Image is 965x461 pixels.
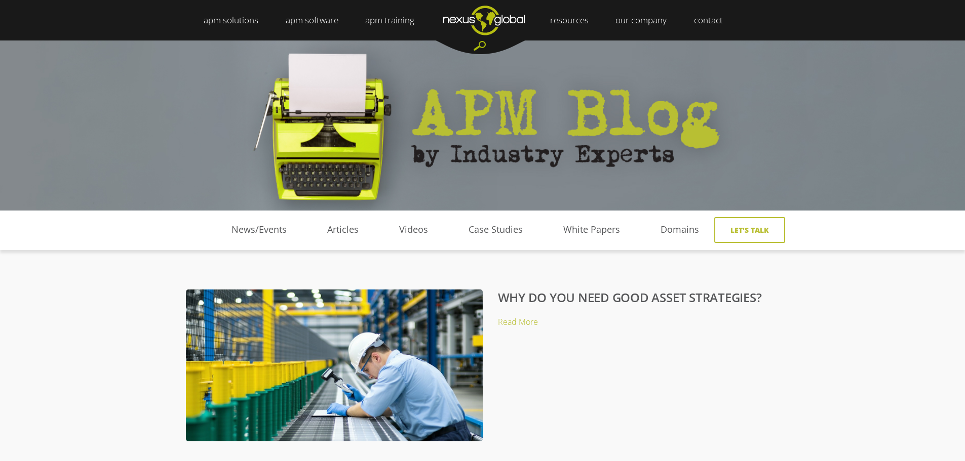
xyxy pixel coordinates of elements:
[379,222,448,237] a: Videos
[196,211,719,255] div: Navigation Menu
[448,222,543,237] a: Case Studies
[714,217,785,243] a: Let's Talk
[498,316,538,327] a: Read More
[543,222,640,237] a: White Papers
[307,222,379,237] a: Articles
[211,222,307,237] a: News/Events
[640,222,719,237] a: Domains
[498,289,762,306] a: WHY DO YOU NEED GOOD ASSET STRATEGIES?
[186,289,483,459] img: WHY DO YOU NEED GOOD ASSET STRATEGIES?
